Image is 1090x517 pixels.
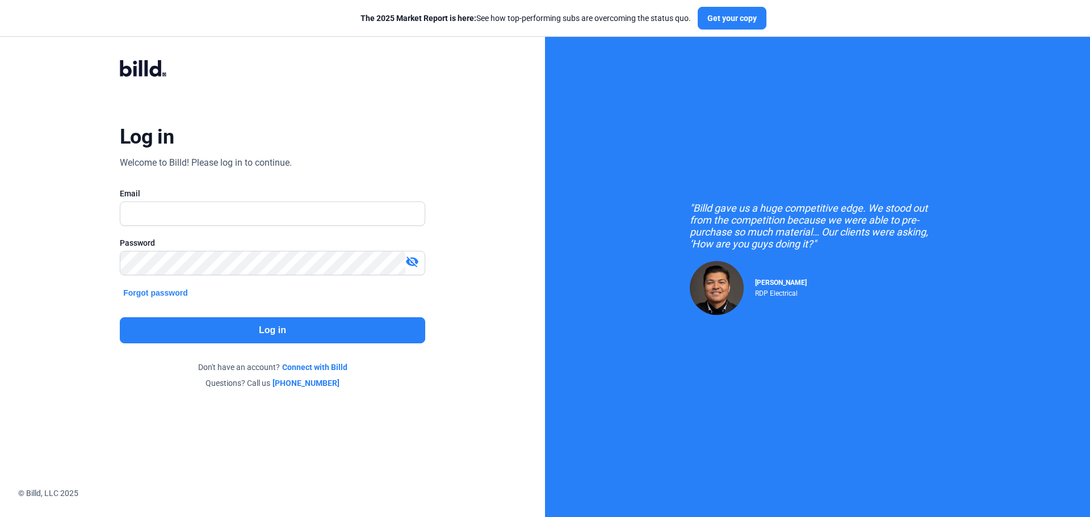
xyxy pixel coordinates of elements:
button: Forgot password [120,287,191,299]
div: See how top-performing subs are overcoming the status quo. [360,12,691,24]
mat-icon: visibility_off [405,255,419,268]
div: "Billd gave us a huge competitive edge. We stood out from the competition because we were able to... [690,202,945,250]
button: Log in [120,317,425,343]
span: The 2025 Market Report is here: [360,14,476,23]
div: Questions? Call us [120,377,425,389]
button: Get your copy [698,7,766,30]
a: [PHONE_NUMBER] [272,377,339,389]
div: Log in [120,124,174,149]
div: Email [120,188,425,199]
div: Don't have an account? [120,362,425,373]
div: Password [120,237,425,249]
a: Connect with Billd [282,362,347,373]
div: RDP Electrical [755,287,807,297]
img: Raul Pacheco [690,261,744,315]
div: Welcome to Billd! Please log in to continue. [120,156,292,170]
span: [PERSON_NAME] [755,279,807,287]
